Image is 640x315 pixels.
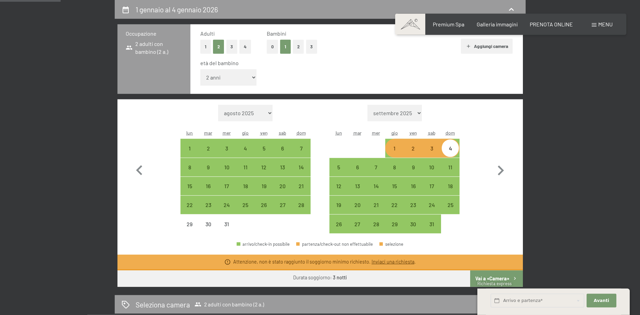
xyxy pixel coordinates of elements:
[279,130,286,136] abbr: sabato
[273,196,292,214] div: Sat Dec 27 2025
[255,196,273,214] div: Fri Dec 26 2025
[367,165,385,182] div: 7
[180,196,199,214] div: Mon Dec 22 2025
[233,258,416,265] div: Attenzione, non è stato raggiunto il soggiorno minimo richiesto. .
[200,221,217,239] div: 30
[242,130,249,136] abbr: giovedì
[385,139,404,157] div: arrivo/check-in possibile
[236,196,255,214] div: arrivo/check-in possibile
[274,146,291,163] div: 6
[181,183,198,201] div: 15
[273,139,292,157] div: Sat Dec 06 2025
[273,177,292,195] div: Sat Dec 20 2025
[217,196,236,214] div: arrivo/check-in possibile
[217,158,236,177] div: Wed Dec 10 2025
[330,165,347,182] div: 5
[385,196,404,214] div: Thu Jan 22 2026
[329,177,348,195] div: Mon Jan 12 2026
[367,177,385,195] div: Wed Jan 14 2026
[423,196,441,214] div: Sat Jan 24 2026
[348,177,367,195] div: Tue Jan 13 2026
[367,158,385,177] div: arrivo/check-in possibile
[404,158,422,177] div: arrivo/check-in possibile
[367,158,385,177] div: Wed Jan 07 2026
[372,259,414,265] a: Inviaci una richiesta
[423,158,441,177] div: Sat Jan 10 2026
[433,21,464,27] span: Premium Spa
[372,130,380,136] abbr: mercoledì
[441,139,460,157] div: Sun Jan 04 2026
[186,130,193,136] abbr: lunedì
[292,196,310,214] div: arrivo/check-in possibile
[223,130,231,136] abbr: mercoledì
[329,215,348,233] div: Mon Jan 26 2026
[217,177,236,195] div: Wed Dec 17 2025
[218,146,235,163] div: 3
[329,158,348,177] div: Mon Jan 05 2026
[441,196,460,214] div: Sun Jan 25 2026
[404,177,422,195] div: arrivo/check-in possibile
[292,139,310,157] div: Sun Dec 07 2025
[423,221,440,239] div: 31
[530,21,573,27] a: PRENOTA ONLINE
[180,177,199,195] div: Mon Dec 15 2025
[598,21,613,27] span: Menu
[423,202,440,219] div: 24
[217,215,236,233] div: arrivo/check-in non effettuabile
[255,146,273,163] div: 5
[385,215,404,233] div: arrivo/check-in possibile
[385,196,404,214] div: arrivo/check-in possibile
[386,165,403,182] div: 8
[255,165,273,182] div: 12
[423,215,441,233] div: Sat Jan 31 2026
[199,139,217,157] div: arrivo/check-in possibile
[348,215,367,233] div: Tue Jan 27 2026
[404,196,422,214] div: Fri Jan 23 2026
[348,196,367,214] div: arrivo/check-in possibile
[423,139,441,157] div: Sat Jan 03 2026
[423,177,441,195] div: arrivo/check-in possibile
[274,183,291,201] div: 20
[367,196,385,214] div: Wed Jan 21 2026
[379,242,403,246] div: selezione
[180,158,199,177] div: arrivo/check-in possibile
[348,215,367,233] div: arrivo/check-in possibile
[442,202,459,219] div: 25
[280,40,291,54] button: 1
[180,139,199,157] div: arrivo/check-in possibile
[404,196,422,214] div: arrivo/check-in possibile
[180,139,199,157] div: Mon Dec 01 2025
[292,146,310,163] div: 7
[199,158,217,177] div: arrivo/check-in possibile
[292,177,310,195] div: Sun Dec 21 2025
[292,177,310,195] div: arrivo/check-in possibile
[236,177,255,195] div: Thu Dec 18 2025
[333,275,347,280] b: 3 notti
[200,40,211,54] button: 1
[255,196,273,214] div: arrivo/check-in possibile
[367,202,385,219] div: 21
[353,130,362,136] abbr: martedì
[267,40,278,54] button: 0
[239,40,251,54] button: 4
[410,130,417,136] abbr: venerdì
[292,165,310,182] div: 14
[200,30,215,37] span: Adulti
[255,139,273,157] div: arrivo/check-in possibile
[236,177,255,195] div: arrivo/check-in possibile
[292,158,310,177] div: Sun Dec 14 2025
[255,139,273,157] div: Fri Dec 05 2025
[441,158,460,177] div: Sun Jan 11 2026
[404,158,422,177] div: Fri Jan 09 2026
[292,196,310,214] div: Sun Dec 28 2025
[587,294,616,308] button: Avanti
[297,130,306,136] abbr: domenica
[236,196,255,214] div: Thu Dec 25 2025
[385,177,404,195] div: arrivo/check-in possibile
[441,177,460,195] div: Sun Jan 18 2026
[199,139,217,157] div: Tue Dec 02 2025
[329,158,348,177] div: arrivo/check-in possibile
[126,40,182,56] span: 2 adulti con bambino (2 a.)
[386,202,403,219] div: 22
